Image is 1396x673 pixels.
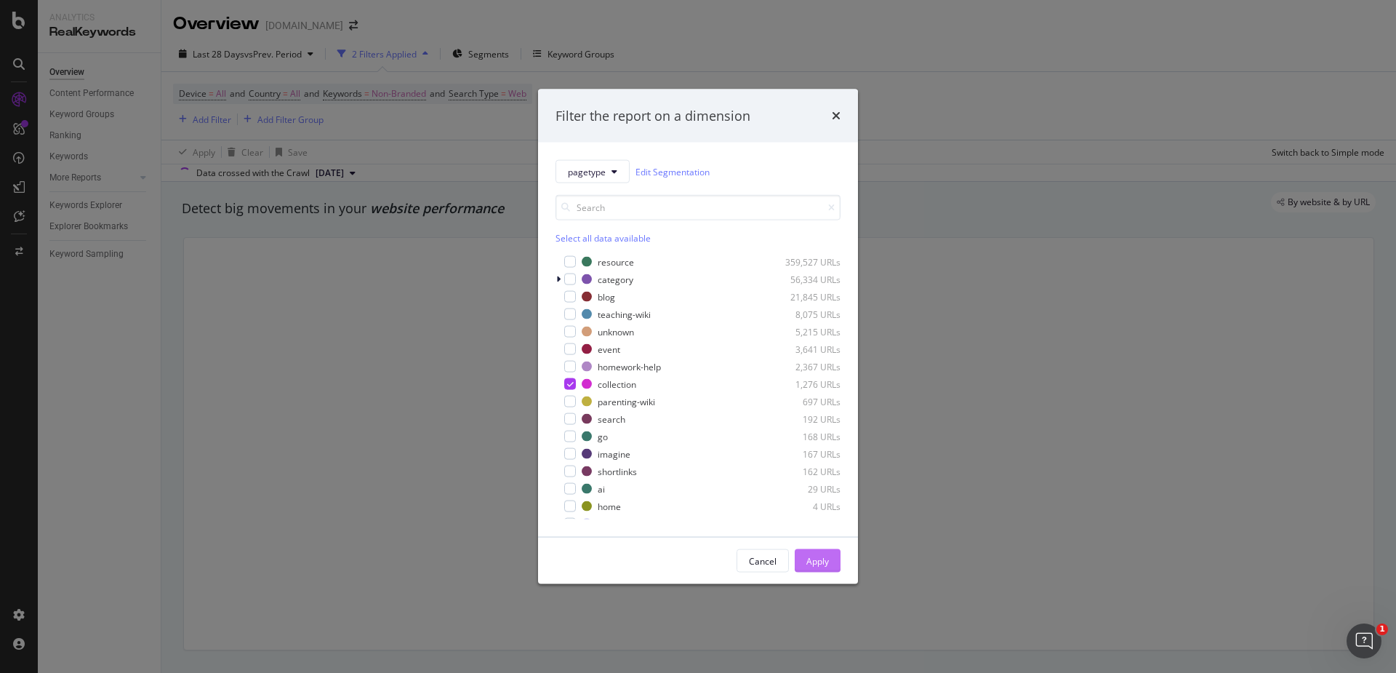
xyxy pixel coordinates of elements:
[769,360,841,373] div: 2,367 URLs
[598,447,630,460] div: imagine
[598,273,633,285] div: category
[769,378,841,390] div: 1,276 URLs
[598,482,605,495] div: ai
[598,325,634,338] div: unknown
[635,164,710,179] a: Edit Segmentation
[1376,624,1388,635] span: 1
[769,273,841,285] div: 56,334 URLs
[769,255,841,268] div: 359,527 URLs
[538,89,858,584] div: modal
[769,325,841,338] div: 5,215 URLs
[598,378,636,390] div: collection
[598,500,621,512] div: home
[769,482,841,495] div: 29 URLs
[555,160,630,183] button: pagetype
[598,360,661,373] div: homework-help
[769,395,841,407] div: 697 URLs
[769,430,841,442] div: 168 URLs
[598,430,608,442] div: go
[1347,624,1381,658] iframe: Intercom live chat
[737,549,789,573] button: Cancel
[555,232,841,244] div: Select all data available
[806,554,829,567] div: Apply
[555,106,750,125] div: Filter the report on a dimension
[769,290,841,303] div: 21,845 URLs
[598,465,637,477] div: shortlinks
[555,195,841,220] input: Search
[598,395,655,407] div: parenting-wiki
[769,465,841,477] div: 162 URLs
[769,413,841,425] div: 192 URLs
[598,290,615,303] div: blog
[769,447,841,460] div: 167 URLs
[598,343,620,355] div: event
[769,308,841,320] div: 8,075 URLs
[769,343,841,355] div: 3,641 URLs
[598,255,634,268] div: resource
[598,413,625,425] div: search
[568,165,606,178] span: pagetype
[769,517,841,530] div: 3 URLs
[769,500,841,512] div: 4 URLs
[598,308,651,320] div: teaching-wiki
[832,106,841,125] div: times
[598,517,635,530] div: premium
[749,554,777,567] div: Cancel
[795,549,841,573] button: Apply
